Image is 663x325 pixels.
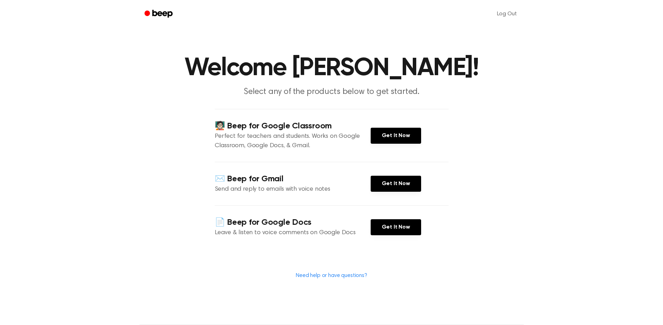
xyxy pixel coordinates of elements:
[198,86,465,98] p: Select any of the products below to get started.
[215,173,371,185] h4: ✉️ Beep for Gmail
[153,56,510,81] h1: Welcome [PERSON_NAME]!
[215,132,371,151] p: Perfect for teachers and students. Works on Google Classroom, Google Docs, & Gmail.
[140,7,179,21] a: Beep
[490,6,524,22] a: Log Out
[215,217,371,228] h4: 📄 Beep for Google Docs
[215,120,371,132] h4: 🧑🏻‍🏫 Beep for Google Classroom
[371,176,421,192] a: Get It Now
[371,219,421,235] a: Get It Now
[215,228,371,238] p: Leave & listen to voice comments on Google Docs
[296,273,367,278] a: Need help or have questions?
[371,128,421,144] a: Get It Now
[215,185,371,194] p: Send and reply to emails with voice notes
